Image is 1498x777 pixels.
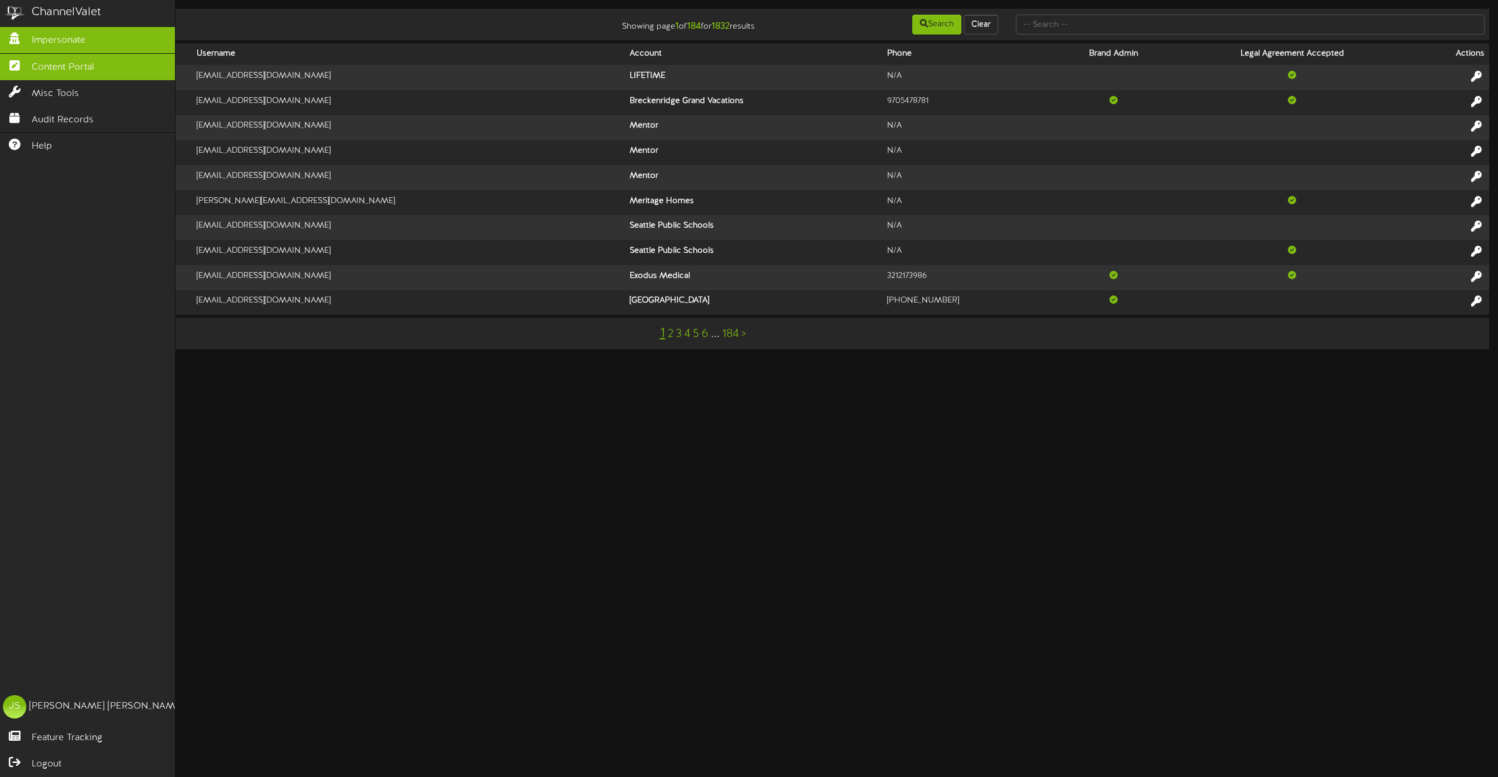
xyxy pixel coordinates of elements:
th: Mentor [625,115,882,140]
a: 2 [668,328,674,341]
button: Search [912,15,961,35]
th: Seattle Public Schools [625,215,882,240]
th: Seattle Public Schools [625,240,882,265]
td: [EMAIL_ADDRESS][DOMAIN_NAME] [192,165,625,190]
span: Misc Tools [32,87,79,101]
th: LIFETIME [625,65,882,90]
a: > [741,328,746,341]
th: [GEOGRAPHIC_DATA] [625,290,882,315]
td: N/A [882,140,1052,166]
th: Legal Agreement Accepted [1174,43,1410,65]
th: Brand Admin [1052,43,1174,65]
td: [EMAIL_ADDRESS][DOMAIN_NAME] [192,140,625,166]
a: 5 [693,328,699,341]
div: Showing page of for results [520,13,764,33]
td: N/A [882,165,1052,190]
td: N/A [882,115,1052,140]
th: Mentor [625,165,882,190]
th: Mentor [625,140,882,166]
td: [EMAIL_ADDRESS][DOMAIN_NAME] [192,215,625,240]
span: Logout [32,758,61,771]
div: ChannelValet [32,4,101,21]
td: [EMAIL_ADDRESS][DOMAIN_NAME] [192,265,625,290]
td: 9705478781 [882,90,1052,115]
span: Impersonate [32,34,85,47]
button: Clear [964,15,998,35]
th: Phone [882,43,1052,65]
td: [EMAIL_ADDRESS][DOMAIN_NAME] [192,115,625,140]
th: Breckenridge Grand Vacations [625,90,882,115]
a: 6 [702,328,709,341]
span: Audit Records [32,114,94,127]
div: JS [3,695,26,718]
th: Meritage Homes [625,190,882,215]
div: [PERSON_NAME] [PERSON_NAME] [29,700,183,713]
td: [PERSON_NAME][EMAIL_ADDRESS][DOMAIN_NAME] [192,190,625,215]
td: [EMAIL_ADDRESS][DOMAIN_NAME] [192,65,625,90]
td: [PHONE_NUMBER] [882,290,1052,315]
td: 3212173986 [882,265,1052,290]
strong: 1 [675,21,679,32]
td: [EMAIL_ADDRESS][DOMAIN_NAME] [192,240,625,265]
a: 3 [676,328,682,341]
a: 184 [722,328,739,341]
td: [EMAIL_ADDRESS][DOMAIN_NAME] [192,290,625,315]
strong: 1832 [712,21,730,32]
th: Account [625,43,882,65]
a: 4 [684,328,690,341]
a: 1 [660,326,665,341]
th: Exodus Medical [625,265,882,290]
td: N/A [882,190,1052,215]
td: N/A [882,65,1052,90]
span: Content Portal [32,61,94,74]
th: Username [192,43,625,65]
td: N/A [882,215,1052,240]
th: Actions [1410,43,1489,65]
input: -- Search -- [1016,15,1485,35]
span: Feature Tracking [32,731,102,745]
td: N/A [882,240,1052,265]
span: Help [32,140,52,153]
strong: 184 [687,21,701,32]
a: ... [711,328,720,341]
td: [EMAIL_ADDRESS][DOMAIN_NAME] [192,90,625,115]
